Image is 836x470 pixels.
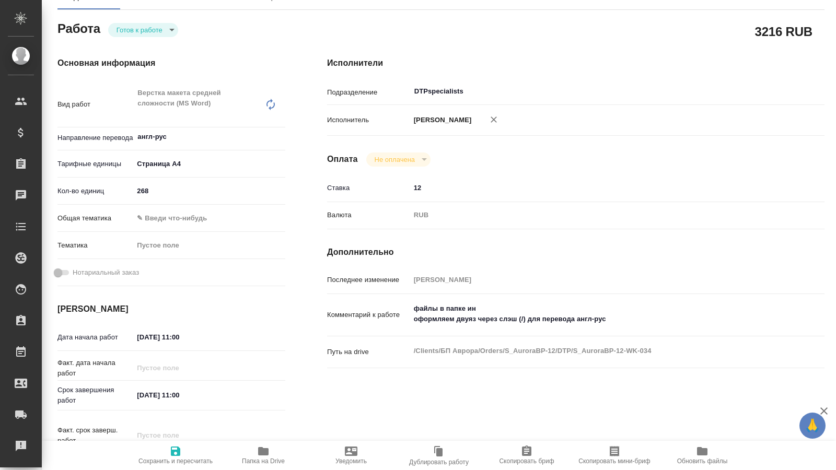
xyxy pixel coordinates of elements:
[57,57,285,69] h4: Основная информация
[307,441,395,470] button: Уведомить
[57,332,133,343] p: Дата начала работ
[410,115,472,125] p: [PERSON_NAME]
[132,441,219,470] button: Сохранить и пересчитать
[73,267,139,278] span: Нотариальный заказ
[280,136,282,138] button: Open
[57,240,133,251] p: Тематика
[327,183,410,193] p: Ставка
[804,415,821,437] span: 🙏
[133,387,225,403] input: ✎ Введи что-нибудь
[327,87,410,98] p: Подразделение
[366,152,431,167] div: Готов к работе
[371,155,418,164] button: Не оплачена
[133,155,285,173] div: Страница А4
[499,457,554,465] span: Скопировать бриф
[219,441,307,470] button: Папка на Drive
[327,246,825,258] h4: Дополнительно
[242,457,285,465] span: Папка на Drive
[327,275,410,285] p: Последнее изменение
[137,240,273,251] div: Пустое поле
[578,457,650,465] span: Скопировать мини-бриф
[482,108,505,131] button: Удалить исполнителя
[395,441,483,470] button: Дублировать работу
[138,457,213,465] span: Сохранить и пересчитать
[755,22,812,40] h2: 3216 RUB
[57,133,133,143] p: Направление перевода
[799,413,826,439] button: 🙏
[57,358,133,379] p: Факт. дата начала работ
[327,57,825,69] h4: Исполнители
[133,183,285,198] input: ✎ Введи что-нибудь
[410,272,783,287] input: Пустое поле
[57,385,133,406] p: Срок завершения работ
[327,310,410,320] p: Комментарий к работе
[108,23,178,37] div: Готов к работе
[133,330,225,345] input: ✎ Введи что-нибудь
[327,115,410,125] p: Исполнитель
[57,18,100,37] h2: Работа
[777,90,780,92] button: Open
[133,209,285,227] div: ✎ Введи что-нибудь
[57,213,133,224] p: Общая тематика
[327,347,410,357] p: Путь на drive
[327,210,410,220] p: Валюта
[137,213,273,224] div: ✎ Введи что-нибудь
[57,99,133,110] p: Вид работ
[571,441,658,470] button: Скопировать мини-бриф
[410,342,783,360] textarea: /Clients/БП Аврора/Orders/S_AuroraBP-12/DTP/S_AuroraBP-12-WK-034
[483,441,571,470] button: Скопировать бриф
[57,159,133,169] p: Тарифные единицы
[133,360,225,375] input: Пустое поле
[410,206,783,224] div: RUB
[409,459,469,466] span: Дублировать работу
[677,457,728,465] span: Обновить файлы
[658,441,746,470] button: Обновить файлы
[57,186,133,196] p: Кол-во единиц
[133,237,285,254] div: Пустое поле
[410,300,783,328] textarea: файлы в папке ин оформляем двуяз через слэш (/) для перевода англ-рус
[57,303,285,315] h4: [PERSON_NAME]
[410,180,783,195] input: ✎ Введи что-нибудь
[327,153,358,166] h4: Оплата
[113,26,166,34] button: Готов к работе
[335,457,367,465] span: Уведомить
[133,428,225,443] input: Пустое поле
[57,425,133,446] p: Факт. срок заверш. работ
